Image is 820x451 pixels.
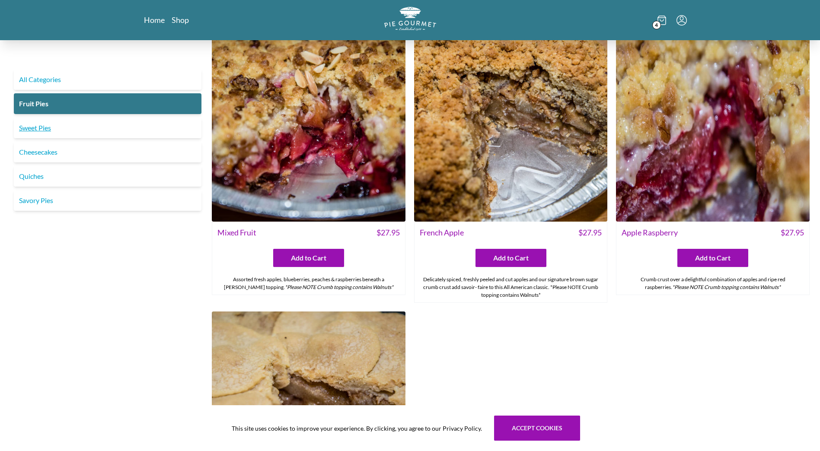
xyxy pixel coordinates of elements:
[14,166,201,187] a: Quiches
[652,21,661,29] span: 4
[622,227,678,238] span: Apple Raspberry
[273,249,344,267] button: Add to Cart
[493,253,529,263] span: Add to Cart
[172,15,189,25] a: Shop
[616,272,809,295] div: Crumb crust over a delightful combination of apples and ripe red raspberries.
[677,249,748,267] button: Add to Cart
[14,190,201,211] a: Savory Pies
[212,29,405,222] img: Mixed Fruit
[672,284,781,290] em: *Please NOTE Crumb topping contains Walnuts*
[420,227,464,238] span: French Apple
[212,272,405,295] div: Assorted fresh apples, blueberries, peaches & raspberries beneath a [PERSON_NAME] topping.
[578,227,602,238] span: $ 27.95
[414,29,608,222] img: French Apple
[217,227,256,238] span: Mixed Fruit
[285,284,393,290] em: *Please NOTE Crumb topping contains Walnuts*
[291,253,326,263] span: Add to Cart
[376,227,400,238] span: $ 27.95
[14,118,201,138] a: Sweet Pies
[384,7,436,33] a: Logo
[494,416,580,441] button: Accept cookies
[415,272,607,302] div: Delicately spiced, freshly peeled and cut apples and our signature brown sugar crumb crust add sa...
[676,15,687,25] button: Menu
[144,15,165,25] a: Home
[475,249,546,267] button: Add to Cart
[14,69,201,90] a: All Categories
[781,227,804,238] span: $ 27.95
[232,424,482,433] span: This site uses cookies to improve your experience. By clicking, you agree to our Privacy Policy.
[14,93,201,114] a: Fruit Pies
[695,253,731,263] span: Add to Cart
[384,7,436,31] img: logo
[616,29,810,222] img: Apple Raspberry
[14,142,201,162] a: Cheesecakes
